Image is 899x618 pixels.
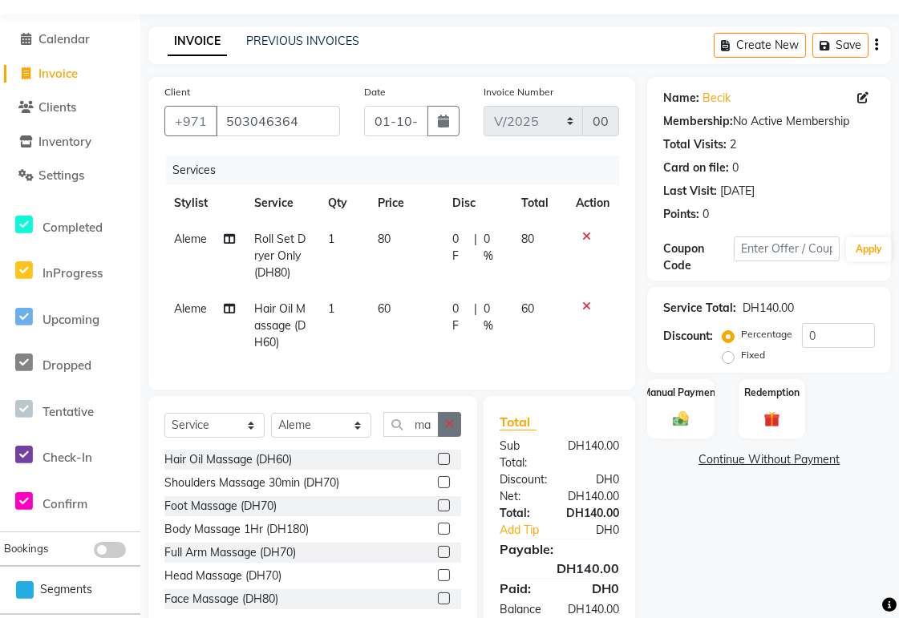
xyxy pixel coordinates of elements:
div: DH140.00 [554,505,631,522]
a: Settings [4,167,136,185]
span: InProgress [43,265,103,281]
div: DH0 [560,471,632,488]
div: Foot Massage (DH70) [164,498,277,515]
div: Coupon Code [663,240,734,274]
a: Continue Without Payment [650,451,888,468]
span: 60 [521,301,534,316]
div: Total Visits: [663,136,727,153]
input: Search or Scan [383,412,439,437]
span: Upcoming [43,312,99,327]
span: 0 % [484,231,502,265]
a: Add Tip [488,522,572,539]
button: Create New [714,33,806,58]
div: Face Massage (DH80) [164,591,278,608]
div: Full Arm Massage (DH70) [164,544,296,561]
label: Percentage [741,327,792,341]
a: PREVIOUS INVOICES [246,34,359,48]
div: Services [166,156,631,185]
div: Card on file: [663,160,729,176]
div: Head Massage (DH70) [164,568,281,584]
span: | [474,301,477,334]
span: Dropped [43,357,91,373]
span: Bookings [4,542,48,555]
div: Name: [663,90,699,107]
label: Client [164,85,190,99]
button: Save [812,33,869,58]
span: Completed [43,220,103,235]
label: Manual Payment [642,386,719,400]
div: Service Total: [663,300,736,317]
div: Discount: [663,328,713,345]
th: Disc [443,185,512,221]
div: Membership: [663,113,733,130]
span: Aleme [174,232,207,246]
div: DH140.00 [488,559,631,578]
span: 0 F [452,301,468,334]
th: Price [368,185,443,221]
a: Becik [703,90,731,107]
span: 1 [328,301,334,316]
div: DH140.00 [556,438,631,471]
label: Date [364,85,386,99]
a: INVOICE [168,27,227,56]
th: Qty [318,185,367,221]
div: Last Visit: [663,183,717,200]
th: Service [245,185,319,221]
div: Total: [488,505,554,522]
span: Roll Set Dryer Only (DH80) [254,232,306,280]
input: Enter Offer / Coupon Code [734,236,840,261]
div: DH0 [560,579,632,598]
span: Calendar [38,31,90,46]
div: 0 [732,160,739,176]
span: Clients [38,99,76,115]
div: 2 [730,136,736,153]
div: DH140.00 [743,300,794,317]
div: No Active Membership [663,113,875,130]
div: Paid: [488,579,560,598]
span: Tentative [43,404,94,419]
span: | [474,231,477,265]
a: Clients [4,99,136,117]
div: [DATE] [720,183,755,200]
th: Stylist [164,185,245,221]
div: Discount: [488,471,560,488]
div: Shoulders Massage 30min (DH70) [164,475,339,491]
div: Sub Total: [488,438,556,471]
div: 0 [703,206,709,223]
span: Aleme [174,301,207,316]
span: Hair Oil Massage (DH60) [254,301,306,349]
a: Calendar [4,30,136,49]
span: Settings [38,168,84,183]
div: DH0 [572,522,632,539]
div: Points: [663,206,699,223]
span: Check-In [43,450,92,465]
span: 80 [378,232,391,246]
label: Redemption [744,386,800,400]
span: Confirm [43,496,87,511]
div: Hair Oil Massage (DH60) [164,451,292,468]
div: Payable: [488,539,631,559]
label: Fixed [741,348,765,362]
span: 60 [378,301,391,316]
label: Invoice Number [484,85,553,99]
span: 0 % [484,301,502,334]
span: Inventory [38,134,91,149]
span: 80 [521,232,534,246]
span: Invoice [38,66,78,81]
input: Search by Name/Mobile/Email/Code [216,106,340,136]
span: 0 F [452,231,468,265]
img: _gift.svg [759,410,785,430]
span: 1 [328,232,334,246]
div: Body Massage 1Hr (DH180) [164,521,309,538]
button: +971 [164,106,217,136]
a: Invoice [4,65,136,83]
span: Total [500,414,537,430]
th: Total [512,185,567,221]
span: Segments [40,581,92,598]
a: Inventory [4,133,136,151]
button: Apply [846,237,892,261]
img: _cash.svg [668,410,694,428]
div: DH140.00 [556,488,631,505]
th: Action [566,185,619,221]
div: Net: [488,488,556,505]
